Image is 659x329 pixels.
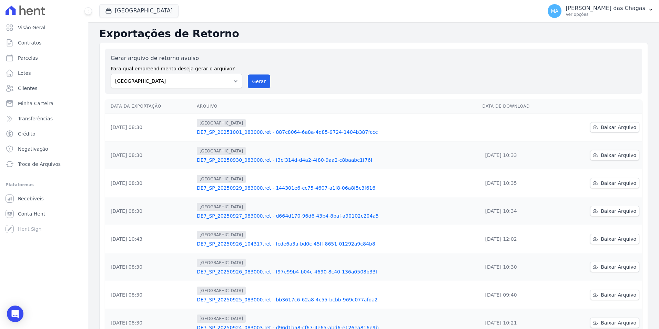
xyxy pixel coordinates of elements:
th: Arquivo [194,99,480,113]
a: Conta Hent [3,207,85,221]
td: [DATE] 10:35 [479,169,559,197]
a: Baixar Arquivo [590,150,639,160]
td: [DATE] 09:40 [479,281,559,309]
span: Crédito [18,130,36,137]
a: Baixar Arquivo [590,290,639,300]
div: Open Intercom Messenger [7,306,23,322]
span: Transferências [18,115,53,122]
p: [PERSON_NAME] das Chagas [566,5,645,12]
span: Visão Geral [18,24,45,31]
th: Data de Download [479,99,559,113]
span: Conta Hent [18,210,45,217]
span: Recebíveis [18,195,44,202]
a: Baixar Arquivo [590,206,639,216]
a: DE7_SP_20250930_083000.ret - f3cf314d-d4a2-4f80-9aa2-c8baabc1f76f [197,157,477,163]
span: [GEOGRAPHIC_DATA] [197,231,246,239]
a: DE7_SP_20251001_083000.ret - 887c8064-6a8a-4d85-9724-1404b387fccc [197,129,477,136]
span: [GEOGRAPHIC_DATA] [197,315,246,323]
span: [GEOGRAPHIC_DATA] [197,175,246,183]
a: Baixar Arquivo [590,318,639,328]
a: DE7_SP_20250926_104317.ret - fcde6a3a-bd0c-45ff-8651-01292a9c84b8 [197,240,477,247]
span: Baixar Arquivo [601,180,636,187]
h2: Exportações de Retorno [99,28,648,40]
label: Gerar arquivo de retorno avulso [111,54,242,62]
span: [GEOGRAPHIC_DATA] [197,147,246,155]
span: Baixar Arquivo [601,291,636,298]
th: Data da Exportação [105,99,194,113]
a: DE7_SP_20250926_083000.ret - f97e99b4-b04c-4690-8c40-136a0508b33f [197,268,477,275]
span: Minha Carteira [18,100,53,107]
span: Baixar Arquivo [601,319,636,326]
span: [GEOGRAPHIC_DATA] [197,203,246,211]
td: [DATE] 10:33 [479,141,559,169]
button: MA [PERSON_NAME] das Chagas Ver opções [542,1,659,21]
a: Crédito [3,127,85,141]
span: Negativação [18,146,48,152]
td: [DATE] 10:34 [479,197,559,225]
a: Baixar Arquivo [590,178,639,188]
span: [GEOGRAPHIC_DATA] [197,119,246,127]
span: [GEOGRAPHIC_DATA] [197,259,246,267]
button: Gerar [248,74,271,88]
a: Recebíveis [3,192,85,206]
a: Baixar Arquivo [590,122,639,132]
span: Baixar Arquivo [601,208,636,215]
span: Baixar Arquivo [601,124,636,131]
p: Ver opções [566,12,645,17]
label: Para qual empreendimento deseja gerar o arquivo? [111,62,242,72]
td: [DATE] 08:30 [105,113,194,141]
td: [DATE] 10:43 [105,225,194,253]
td: [DATE] 08:30 [105,141,194,169]
td: [DATE] 08:30 [105,197,194,225]
a: DE7_SP_20250925_083000.ret - bb3617c6-62a8-4c55-bcbb-969c077afda2 [197,296,477,303]
a: Parcelas [3,51,85,65]
button: [GEOGRAPHIC_DATA] [99,4,179,17]
td: [DATE] 12:02 [479,225,559,253]
td: [DATE] 08:30 [105,169,194,197]
span: Baixar Arquivo [601,152,636,159]
td: [DATE] 08:30 [105,253,194,281]
td: [DATE] 08:30 [105,281,194,309]
div: Plataformas [6,181,82,189]
a: Baixar Arquivo [590,262,639,272]
span: Parcelas [18,54,38,61]
span: Lotes [18,70,31,77]
a: Contratos [3,36,85,50]
a: Visão Geral [3,21,85,34]
td: [DATE] 10:30 [479,253,559,281]
span: Contratos [18,39,41,46]
a: Transferências [3,112,85,126]
a: Negativação [3,142,85,156]
span: Troca de Arquivos [18,161,61,168]
a: DE7_SP_20250929_083000.ret - 144301e6-cc75-4607-a1f8-06a8f5c3f616 [197,185,477,191]
span: [GEOGRAPHIC_DATA] [197,287,246,295]
a: Baixar Arquivo [590,234,639,244]
a: Clientes [3,81,85,95]
span: MA [551,9,558,13]
a: Minha Carteira [3,97,85,110]
a: Lotes [3,66,85,80]
a: DE7_SP_20250927_083000.ret - d664d170-96d6-43b4-8baf-a90102c204a5 [197,212,477,219]
a: Troca de Arquivos [3,157,85,171]
span: Clientes [18,85,37,92]
span: Baixar Arquivo [601,263,636,270]
span: Baixar Arquivo [601,236,636,242]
